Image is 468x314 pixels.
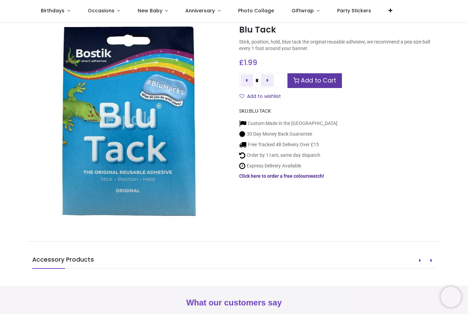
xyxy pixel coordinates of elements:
span: Party Stickers [337,7,371,14]
h1: Blu Tack [239,24,436,36]
h2: What our customers say [32,297,436,309]
p: Stick, position, hold, blue tack the original reusable adhesive, we recommend a pea size ball eve... [239,39,436,52]
span: Anniversary [185,7,215,14]
i: Add to wishlist [239,94,244,99]
li: Express Delivery Available [239,162,337,169]
button: Next [426,255,436,266]
li: Order by 11am, same day dispatch [239,152,337,159]
h5: Accessory Products [32,255,436,268]
li: 30 Day Money Back Guarantee [239,130,337,138]
span: Giftwrap [292,7,314,14]
button: Add to wishlistAdd to wishlist [239,91,287,102]
img: Blu Tack [32,23,229,219]
span: Photo Collage [238,7,274,14]
li: Custom Made in the [GEOGRAPHIC_DATA] [239,120,337,127]
li: Free Tracked 48 Delivery Over £15 [239,141,337,148]
span: £ [239,58,257,67]
a: ! [323,173,324,179]
iframe: Brevo live chat [441,287,461,307]
button: Prev [415,255,425,266]
a: Add one [261,74,274,87]
a: Click here to order a free colour [239,173,307,179]
span: Occasions [88,7,114,14]
a: Remove one [241,74,253,87]
a: swatch [307,173,323,179]
span: 1.99 [244,58,257,67]
span: BLU-TACK [249,108,271,114]
div: SKU: [239,108,436,115]
span: New Baby [138,7,162,14]
a: Add to Cart [287,73,342,88]
span: Birthdays [41,7,64,14]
